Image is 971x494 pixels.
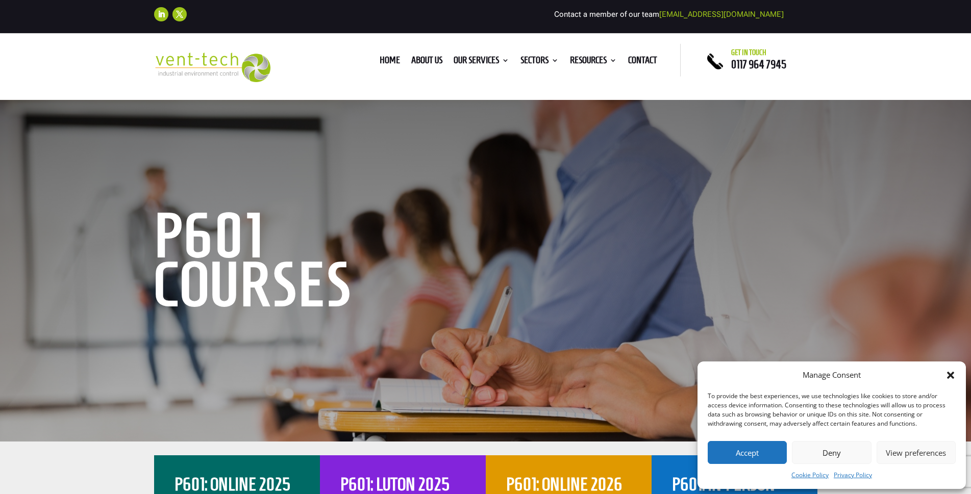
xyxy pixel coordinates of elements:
[172,7,187,21] a: Follow on X
[792,441,871,464] button: Deny
[570,57,617,68] a: Resources
[154,53,271,83] img: 2023-09-27T08_35_16.549ZVENT-TECH---Clear-background
[708,392,955,428] div: To provide the best experiences, we use technologies like cookies to store and/or access device i...
[411,57,442,68] a: About us
[659,10,784,19] a: [EMAIL_ADDRESS][DOMAIN_NAME]
[791,469,829,481] a: Cookie Policy
[454,57,509,68] a: Our Services
[834,469,872,481] a: Privacy Policy
[628,57,657,68] a: Contact
[380,57,400,68] a: Home
[731,48,766,57] span: Get in touch
[708,441,787,464] button: Accept
[154,211,465,314] h1: P601 Courses
[803,369,861,381] div: Manage Consent
[554,10,784,19] span: Contact a member of our team
[877,441,956,464] button: View preferences
[945,370,956,380] div: Close dialog
[154,7,168,21] a: Follow on LinkedIn
[520,57,559,68] a: Sectors
[731,58,786,70] a: 0117 964 7945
